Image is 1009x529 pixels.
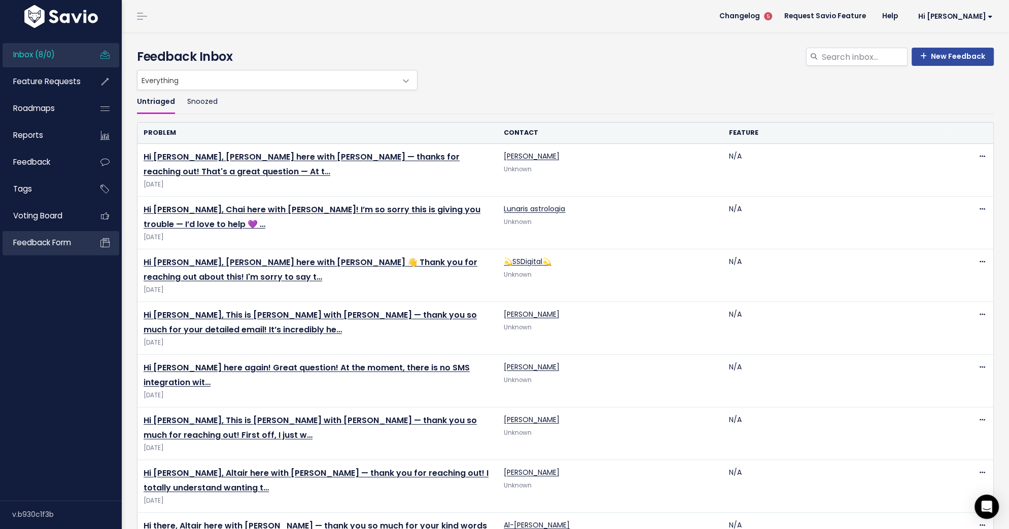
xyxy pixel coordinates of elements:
[12,501,122,527] div: v.b930c1f3b
[723,460,948,513] td: N/A
[504,309,560,319] a: [PERSON_NAME]
[144,496,492,506] span: [DATE]
[918,13,993,20] span: Hi [PERSON_NAME]
[504,256,551,267] a: 💫SSDigital💫
[874,9,906,24] a: Help
[504,204,565,214] a: Lunaris astrologia
[723,249,948,302] td: N/A
[144,151,460,177] a: Hi [PERSON_NAME], [PERSON_NAME] here with [PERSON_NAME] — thanks for reaching out! That's a great...
[187,90,218,114] a: Snoozed
[13,76,81,87] span: Feature Requests
[975,495,999,519] div: Open Intercom Messenger
[144,390,492,401] span: [DATE]
[498,123,723,143] th: Contact
[13,130,43,140] span: Reports
[3,204,84,228] a: Voting Board
[13,237,71,248] span: Feedback form
[144,179,492,190] span: [DATE]
[137,48,994,66] h4: Feedback Inbox
[776,9,874,24] a: Request Savio Feature
[13,157,50,167] span: Feedback
[504,467,560,477] a: [PERSON_NAME]
[504,429,532,437] span: Unknown
[821,48,908,66] input: Search inbox...
[137,90,175,114] a: Untriaged
[144,443,492,454] span: [DATE]
[3,124,84,147] a: Reports
[3,43,84,66] a: Inbox (8/0)
[504,323,532,331] span: Unknown
[723,144,948,197] td: N/A
[144,204,480,230] a: Hi [PERSON_NAME], Chai here with [PERSON_NAME]! I’m so sorry this is giving you trouble — I’d lov...
[723,197,948,249] td: N/A
[137,90,994,114] ul: Filter feature requests
[137,70,417,90] span: Everything
[3,177,84,201] a: Tags
[13,183,32,194] span: Tags
[144,285,492,295] span: [DATE]
[144,467,489,494] a: Hi [PERSON_NAME], Altair here with [PERSON_NAME] — thank you for reaching out! I totally understa...
[3,150,84,174] a: Feedback
[13,49,55,60] span: Inbox (8/0)
[723,407,948,460] td: N/A
[3,70,84,93] a: Feature Requests
[723,355,948,407] td: N/A
[144,337,492,348] span: [DATE]
[144,362,470,388] a: Hi [PERSON_NAME] here again! Great question! At the moment, there is no SMS integration wit…
[504,218,532,226] span: Unknown
[144,309,477,335] a: Hi [PERSON_NAME], This is [PERSON_NAME] with [PERSON_NAME] — thank you so much for your detailed ...
[504,165,532,173] span: Unknown
[137,70,397,90] span: Everything
[3,231,84,254] a: Feedback form
[13,210,62,221] span: Voting Board
[912,48,994,66] a: New Feedback
[504,376,532,384] span: Unknown
[13,103,55,114] span: Roadmaps
[144,414,477,441] a: Hi [PERSON_NAME], This is [PERSON_NAME] with [PERSON_NAME] — thank you so much for reaching out! ...
[3,97,84,120] a: Roadmaps
[906,9,1001,24] a: Hi [PERSON_NAME]
[504,362,560,372] a: [PERSON_NAME]
[504,271,532,279] span: Unknown
[719,13,760,20] span: Changelog
[723,302,948,355] td: N/A
[137,123,498,143] th: Problem
[764,12,772,20] span: 5
[504,414,560,425] a: [PERSON_NAME]
[504,151,560,161] a: [PERSON_NAME]
[144,232,492,243] span: [DATE]
[144,256,477,283] a: Hi [PERSON_NAME], [PERSON_NAME] here with [PERSON_NAME] 👋 Thank you for reaching out about this! ...
[504,481,532,489] span: Unknown
[22,5,100,28] img: logo-white.9d6f32f41409.svg
[723,123,948,143] th: Feature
